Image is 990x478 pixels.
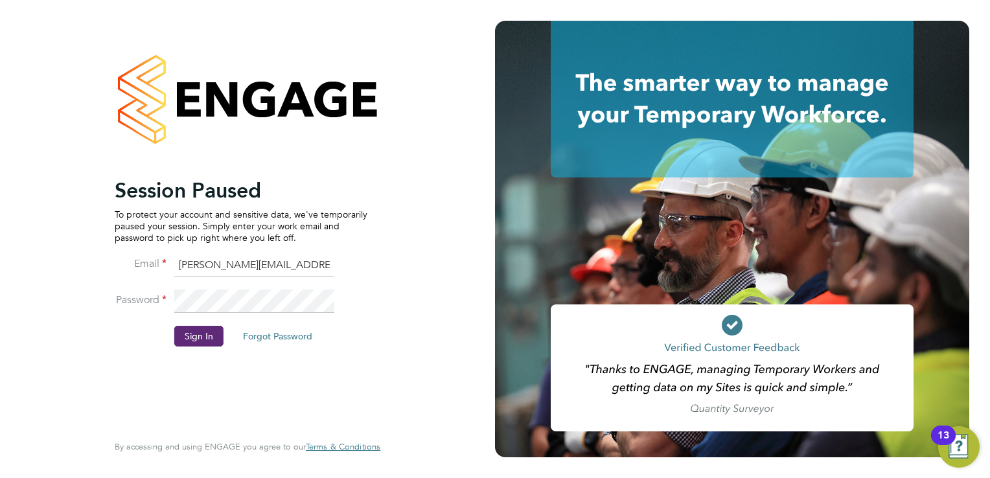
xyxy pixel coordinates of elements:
span: Terms & Conditions [306,441,380,452]
button: Open Resource Center, 13 new notifications [938,426,980,468]
div: 13 [938,435,949,452]
h2: Session Paused [115,177,367,203]
span: By accessing and using ENGAGE you agree to our [115,441,380,452]
button: Forgot Password [233,326,323,347]
a: Terms & Conditions [306,442,380,452]
label: Password [115,293,167,307]
button: Sign In [174,326,224,347]
p: To protect your account and sensitive data, we've temporarily paused your session. Simply enter y... [115,209,367,244]
label: Email [115,257,167,271]
input: Enter your work email... [174,254,334,277]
